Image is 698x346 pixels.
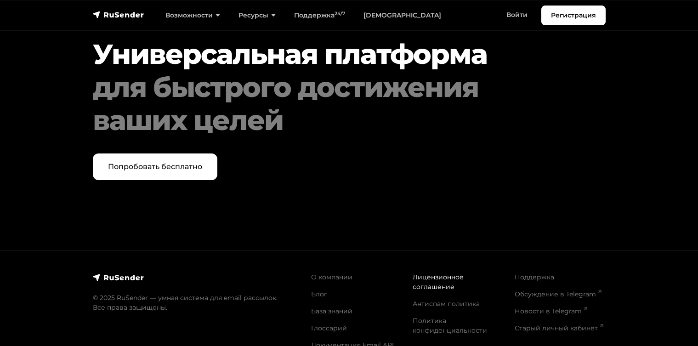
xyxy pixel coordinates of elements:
p: © 2025 RuSender — умная система для email рассылок. Все права защищены. [93,293,300,312]
a: Поддержка [515,273,554,281]
a: [DEMOGRAPHIC_DATA] [354,6,450,25]
img: RuSender [93,273,144,282]
a: Регистрация [541,6,606,25]
a: Блог [311,290,327,298]
a: Глоссарий [311,324,347,332]
div: для быстрого достижения ваших целей [93,71,562,137]
a: Старый личный кабинет [515,324,603,332]
a: Обсуждение в Telegram [515,290,602,298]
img: RuSender [93,10,144,19]
a: Политика конфиденциальности [413,317,487,335]
a: Новости в Telegram [515,307,587,315]
sup: 24/7 [335,11,345,17]
a: Ресурсы [229,6,285,25]
a: Войти [497,6,537,24]
a: Антиспам политика [413,300,480,308]
a: Возможности [156,6,229,25]
a: Попробовать бесплатно [93,153,217,180]
a: Лицензионное соглашение [413,273,464,291]
a: О компании [311,273,352,281]
a: База знаний [311,307,352,315]
a: Поддержка24/7 [285,6,354,25]
h2: Универсальная платформа [93,38,562,137]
